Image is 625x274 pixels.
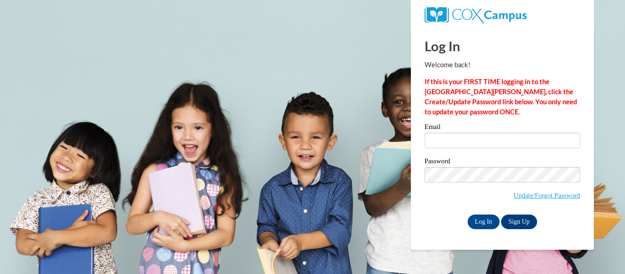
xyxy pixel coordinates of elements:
[425,7,527,23] img: COX Campus
[514,192,580,199] a: Update/Forgot Password
[501,215,537,229] a: Sign Up
[425,11,527,18] a: COX Campus
[425,78,577,116] strong: If this is your FIRST TIME logging in to the [GEOGRAPHIC_DATA][PERSON_NAME], click the Create/Upd...
[468,215,500,229] input: Log In
[425,158,580,167] label: Password
[425,124,580,133] label: Email
[425,37,580,55] h1: Log In
[425,60,580,70] p: Welcome back!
